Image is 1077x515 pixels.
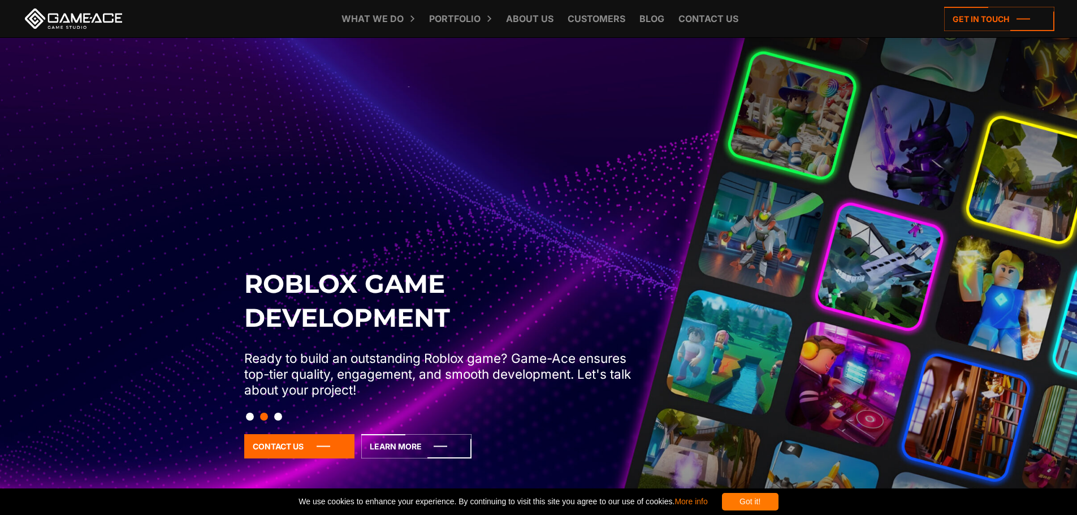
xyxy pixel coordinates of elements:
button: Slide 2 [260,407,268,426]
p: Ready to build an outstanding Roblox game? Game-Ace ensures top-tier quality, engagement, and smo... [244,350,639,398]
div: Got it! [722,493,778,510]
a: Contact Us [244,434,354,458]
span: We use cookies to enhance your experience. By continuing to visit this site you agree to our use ... [299,493,707,510]
h2: Roblox Game Development [244,267,639,335]
a: More info [674,497,707,506]
a: Learn More [361,434,472,458]
a: Get in touch [944,7,1054,31]
button: Slide 1 [246,407,254,426]
button: Slide 3 [274,407,282,426]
